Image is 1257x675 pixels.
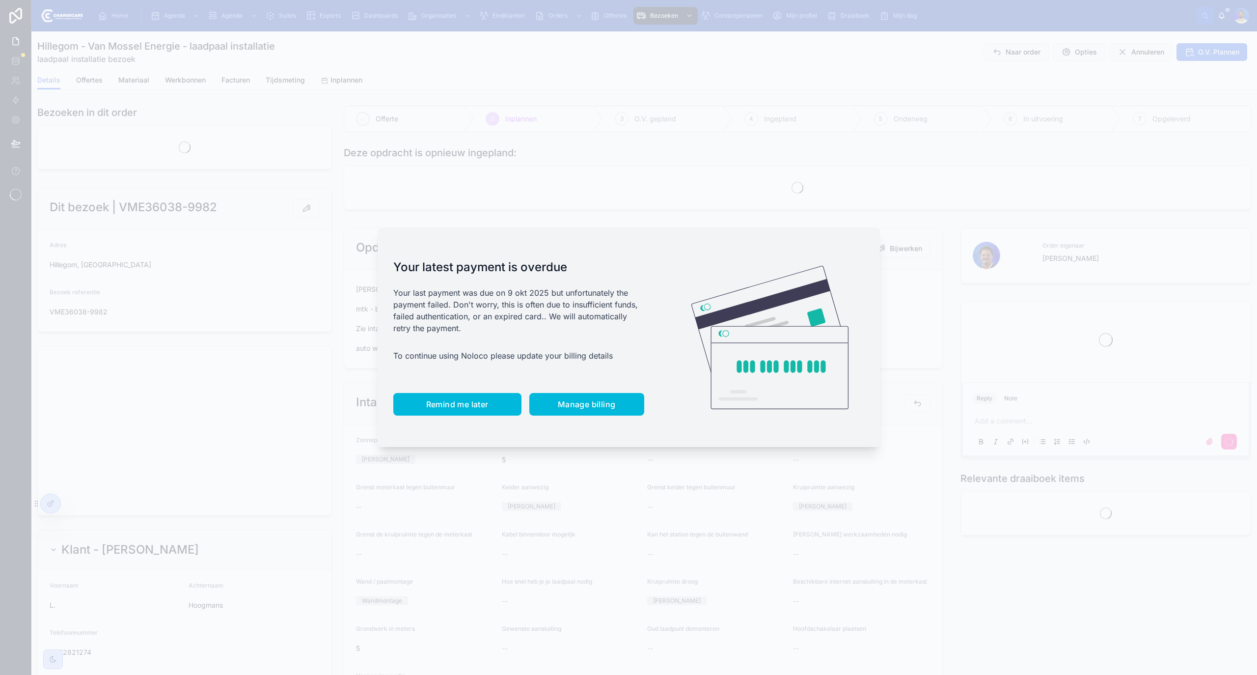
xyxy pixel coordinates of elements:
h1: Your latest payment is overdue [393,259,644,275]
p: To continue using Noloco please update your billing details [393,350,644,362]
span: Remind me later [426,399,489,409]
p: Your last payment was due on 9 okt 2025 but unfortunately the payment failed. Don't worry, this i... [393,287,644,334]
img: Credit card illustration [691,266,848,409]
span: Manage billing [558,399,616,409]
button: Remind me later [393,393,521,416]
button: Manage billing [529,393,644,416]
